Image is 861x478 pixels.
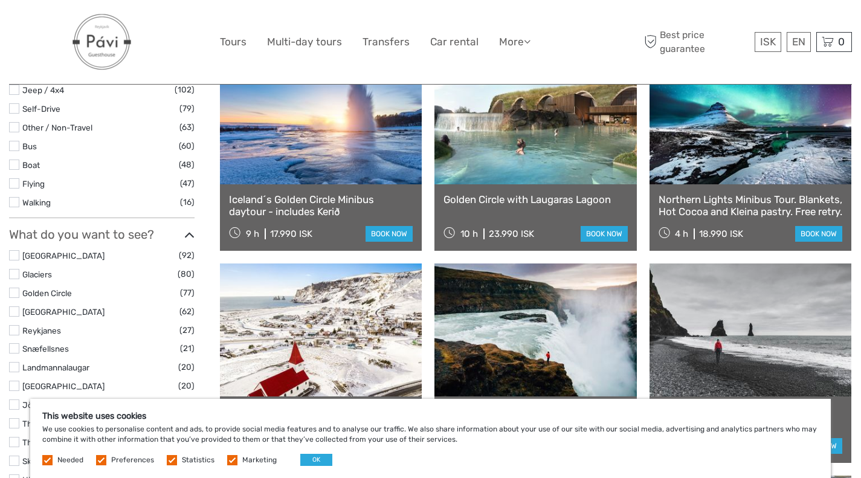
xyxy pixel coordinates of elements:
span: (47) [180,176,195,190]
a: Golden Circle [22,288,72,298]
span: (16) [180,195,195,209]
a: More [499,33,530,51]
a: Other / Non-Travel [22,123,92,132]
a: Thorsmork/Þórsmörk [22,438,105,447]
label: Marketing [242,455,277,465]
h5: This website uses cookies [42,411,819,421]
span: Best price guarantee [641,28,752,55]
a: book now [795,226,842,242]
div: 23.990 ISK [489,228,534,239]
a: Iceland´s Golden Circle Minibus daytour - includes Kerið [229,193,413,218]
span: (92) [179,248,195,262]
span: 0 [836,36,846,48]
a: Self-Drive [22,104,60,114]
span: (60) [179,139,195,153]
a: Golden Circle with Laugaras Lagoon [443,193,627,205]
span: (27) [179,323,195,337]
button: OK [300,454,332,466]
span: ISK [760,36,776,48]
a: Tours [220,33,247,51]
span: (19) [180,398,195,412]
span: (80) [178,267,195,281]
p: We're away right now. Please check back later! [17,21,137,31]
a: book now [366,226,413,242]
button: Open LiveChat chat widget [139,19,153,33]
a: Northern Lights Minibus Tour. Blankets, Hot Cocoa and Kleina pastry. Free retry. [659,193,842,218]
a: Landmannalaugar [22,363,89,372]
span: (77) [180,286,195,300]
a: Bus [22,141,37,151]
span: (62) [179,305,195,318]
a: Flying [22,179,45,189]
a: Snæfellsnes [22,344,69,354]
label: Statistics [182,455,214,465]
span: 9 h [246,228,259,239]
span: (102) [175,83,195,97]
a: Transfers [363,33,410,51]
a: [GEOGRAPHIC_DATA] [22,307,105,317]
h3: What do you want to see? [9,227,195,242]
a: Walking [22,198,51,207]
label: Needed [57,455,83,465]
div: We use cookies to personalise content and ads, to provide social media features and to analyse ou... [30,399,831,478]
a: Boat [22,160,40,170]
div: 18.990 ISK [699,228,743,239]
label: Preferences [111,455,154,465]
span: 10 h [460,228,478,239]
span: 4 h [675,228,688,239]
span: (48) [179,158,195,172]
span: (79) [179,102,195,115]
span: (20) [178,379,195,393]
a: Car rental [430,33,479,51]
span: (20) [178,360,195,374]
span: (21) [180,341,195,355]
img: 813-8eeafeba-444a-4ca7-9364-fd0d32cda83c_logo_big.png [69,9,135,75]
a: book now [581,226,628,242]
span: (63) [179,120,195,134]
a: Glaciers [22,270,52,279]
div: 17.990 ISK [270,228,312,239]
a: Jökulsárlón/[GEOGRAPHIC_DATA] [22,400,153,410]
a: [GEOGRAPHIC_DATA] [22,251,105,260]
a: Reykjanes [22,326,61,335]
a: Skaftafell [22,456,57,466]
div: EN [787,32,811,52]
a: Thingvellir [22,419,61,428]
a: Multi-day tours [267,33,342,51]
a: [GEOGRAPHIC_DATA] [22,381,105,391]
a: Jeep / 4x4 [22,85,64,95]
